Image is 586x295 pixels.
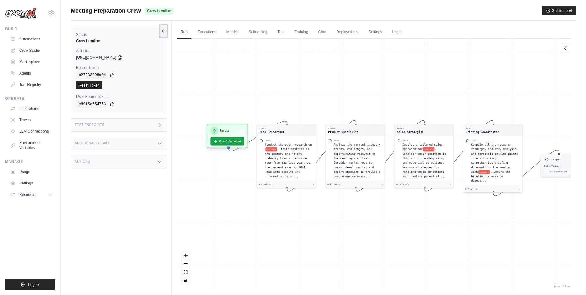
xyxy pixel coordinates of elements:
[75,141,110,145] h3: Additional Details
[5,159,55,164] div: Manage
[182,252,190,285] div: React Flow controls
[334,143,381,178] span: Analyze the current industry trends, challenges, and opportunities relevant to the meeting's cont...
[332,26,362,39] a: Deployments
[542,6,576,15] button: Get Support
[397,130,424,134] div: Sales Strategist
[554,285,570,288] a: React Flow attribution
[211,137,244,145] button: Run Automation
[540,154,576,177] div: OutputStatus:WaitingNo Result Yet
[356,120,425,191] g: Edge from d3809a00e29b73c0626b2c809f6ed509 to c07d8be81d07f010f99990694ba3589c
[8,34,55,44] a: Automations
[76,71,108,79] code: b27033398a0a
[394,124,454,188] div: AgentSales StrategistTaskDevelop a tailored sales approach forcompany. Consider their position in...
[71,6,141,15] span: Meeting Preparation Crew
[519,187,521,190] div: -
[76,55,116,60] span: [URL][DOMAIN_NAME]
[229,121,287,151] g: Edge from inputsNode to f2bbb0e9ea2a787803b644a66b68b442
[8,80,55,90] a: Tool Registry
[261,183,272,186] span: Pending
[325,124,385,188] div: AgentProduct SpecialistTaskAnalyze the current industry trends, challenges, and opportunities rel...
[466,130,499,134] div: Briefing Coordinator
[423,147,434,151] span: company
[265,142,314,179] div: Conduct thorough research on {company}, their position in the sector, and recent industry trends....
[403,143,443,151] span: Develop a tailored sales approach for
[8,57,55,67] a: Marketplace
[468,187,478,190] span: Pending
[220,128,229,133] h3: Inputs
[274,26,288,39] a: Test
[28,282,40,287] span: Logout
[5,27,55,32] div: Build
[8,178,55,188] a: Settings
[182,252,190,260] button: zoom in
[5,96,55,101] div: Operate
[75,123,105,127] h3: Test Endpoints
[5,279,55,290] button: Logout
[334,142,382,179] div: Analyze the current industry trends, challenges, and opportunities relevant to the meeting's cont...
[365,26,386,39] a: Settings
[463,124,523,192] div: AgentBriefing CoordinatorTaskCompile all the research findings, industry analysis, and strategic ...
[265,147,310,178] span: , their position in the sector, and recent industry trends. Focus on news from the last year, as ...
[8,45,55,56] a: Crew Studio
[76,32,161,37] label: Status
[182,268,190,276] button: fit view
[76,39,161,44] div: Crew is online
[544,169,573,174] button: No Result Yet
[471,170,510,183] span: . Ensure the briefing is easy to digest...
[330,183,340,186] span: Pending
[399,183,409,186] span: Pending
[552,158,560,162] h3: Output
[544,165,559,167] span: Status: Waiting
[182,276,190,285] button: toggle interactivity
[287,120,356,191] g: Edge from f2bbb0e9ea2a787803b644a66b68b442 to d3809a00e29b73c0626b2c809f6ed509
[265,147,277,151] span: company
[76,100,108,108] code: c89f5d654753
[75,160,90,164] h3: Actions
[259,130,284,134] div: Lead Researcher
[8,190,55,200] button: Resources
[207,124,248,148] div: InputsRun Automation
[177,26,191,39] a: Run
[478,170,490,174] span: company
[265,139,271,142] div: Task
[5,7,37,19] img: Logo
[8,138,55,153] a: Environment Variables
[76,49,161,54] label: API URL
[403,139,408,142] div: Task
[450,183,452,186] div: -
[471,139,477,142] div: Task
[8,126,55,136] a: LLM Connections
[334,139,339,142] div: Task
[259,127,284,130] div: Agent
[314,26,330,39] a: Chat
[19,192,37,197] span: Resources
[8,104,55,114] a: Integrations
[388,26,404,39] a: Logs
[76,94,161,99] label: User Bearer Token
[265,143,312,146] span: Conduct thorough research on
[194,26,220,39] a: Executions
[8,68,55,78] a: Agents
[313,183,314,186] div: -
[182,260,190,268] button: zoom out
[466,127,499,130] div: Agent
[76,81,102,89] a: Reset Token
[471,143,518,173] span: Compile all the research findings, industry analysis, and strategic talking points into a concise...
[257,124,316,188] div: AgentLead ResearcherTaskConduct thorough research oncompany, their position in the sector, and re...
[223,26,242,39] a: Metrics
[76,65,161,70] label: Bearer Token
[291,26,312,39] a: Training
[403,147,446,178] span: . Consider their position in the sector, company size, and potential objections. Prepare strategi...
[245,26,271,39] a: Scheduling
[8,167,55,177] a: Usage
[328,130,358,134] div: Product Specialist
[403,142,451,179] div: Develop a tailored sales approach for {company}. Consider their position in the sector, company s...
[145,8,173,15] span: Crew is online
[493,150,559,196] g: Edge from 314b827d722e28cf70b9a0640a82e6c3 to outputNode
[328,127,358,130] div: Agent
[471,142,520,183] div: Compile all the research findings, industry analysis, and strategic talking points into a concise...
[425,120,493,191] g: Edge from c07d8be81d07f010f99990694ba3589c to 314b827d722e28cf70b9a0640a82e6c3
[397,127,424,130] div: Agent
[381,183,383,186] div: -
[8,115,55,125] a: Traces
